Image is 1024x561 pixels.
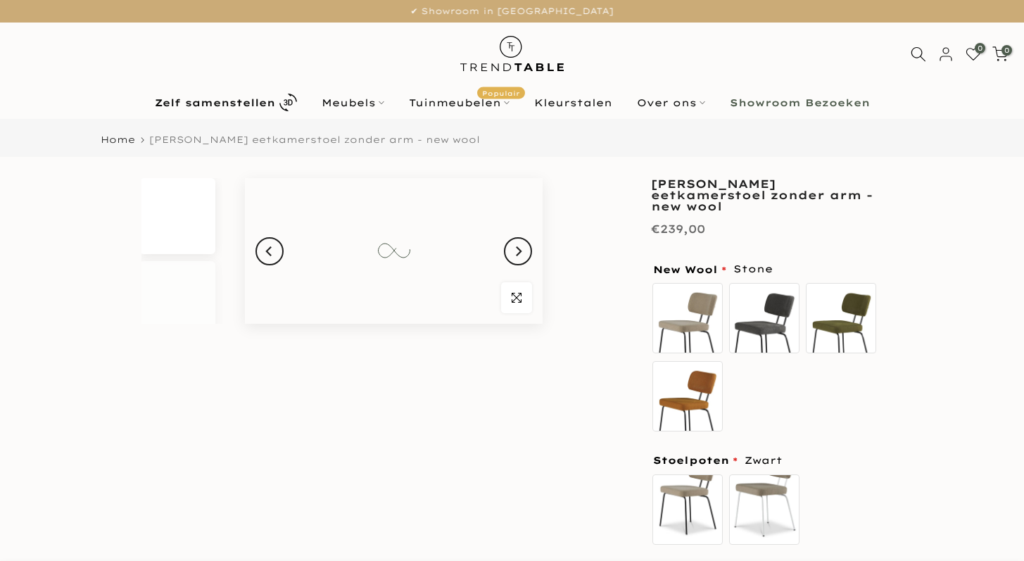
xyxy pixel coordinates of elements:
button: Next [504,237,532,265]
span: New Wool [653,265,726,275]
span: Zwart [745,452,783,469]
a: Zelf samenstellen [142,90,309,115]
h1: [PERSON_NAME] eetkamerstoel zonder arm - new wool [651,178,883,212]
div: €239,00 [651,219,705,239]
a: TuinmeubelenPopulair [396,94,522,111]
p: ✔ Showroom in [GEOGRAPHIC_DATA] [18,4,1006,19]
a: 0 [966,46,981,62]
a: Kleurstalen [522,94,624,111]
a: Meubels [309,94,396,111]
span: Stoelpoten [653,455,738,465]
span: Populair [477,87,525,99]
span: Stone [733,260,773,278]
b: Zelf samenstellen [155,98,275,108]
a: Home [101,135,135,144]
b: Showroom Bezoeken [730,98,870,108]
img: trend-table [450,23,574,85]
span: 0 [975,43,985,53]
span: 0 [1001,45,1012,56]
a: Showroom Bezoeken [717,94,882,111]
a: 0 [992,46,1008,62]
a: Over ons [624,94,717,111]
button: Previous [255,237,284,265]
iframe: toggle-frame [1,489,72,560]
span: [PERSON_NAME] eetkamerstoel zonder arm - new wool [149,134,480,145]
